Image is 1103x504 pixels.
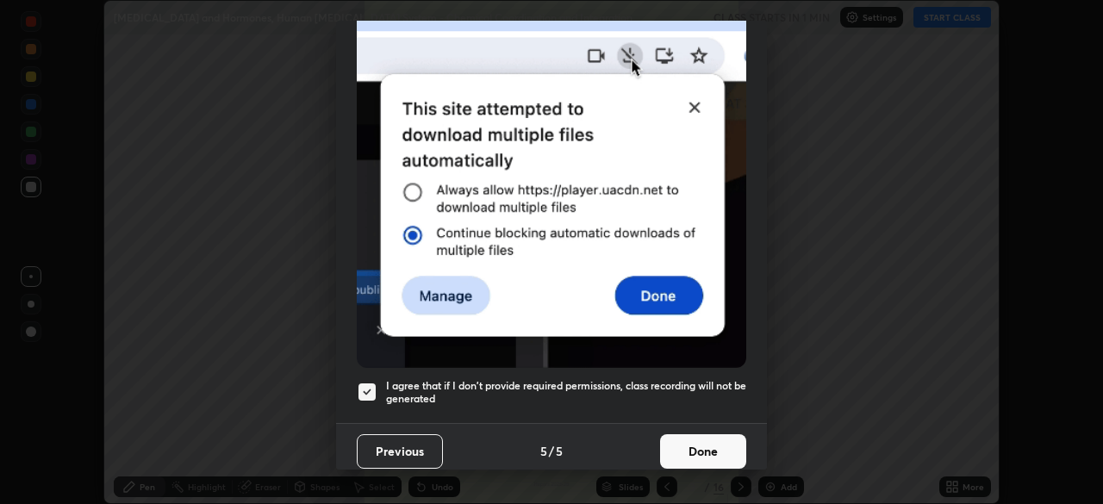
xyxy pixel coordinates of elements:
h5: I agree that if I don't provide required permissions, class recording will not be generated [386,379,746,406]
h4: 5 [540,442,547,460]
h4: / [549,442,554,460]
button: Previous [357,434,443,469]
button: Done [660,434,746,469]
h4: 5 [556,442,563,460]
